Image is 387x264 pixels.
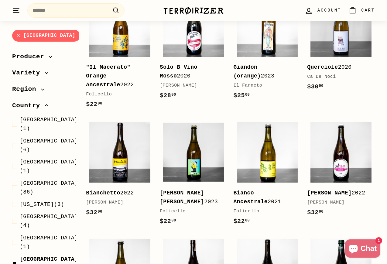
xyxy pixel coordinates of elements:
span: $22 [86,101,102,108]
div: 2022 [307,189,369,197]
span: Variety [12,68,45,78]
sup: 00 [98,210,102,214]
span: (86) [20,179,78,197]
span: [GEOGRAPHIC_DATA] [20,214,78,220]
span: (6) [20,137,78,154]
div: 2021 [234,189,295,206]
div: Folicello [160,208,221,215]
div: Ca De Noci [307,73,369,81]
div: 2022 [86,63,148,89]
span: $22 [234,218,250,225]
span: $32 [86,209,102,216]
sup: 00 [171,93,176,97]
span: $25 [234,92,250,99]
div: 2022 [86,189,148,197]
b: [PERSON_NAME] [307,190,351,196]
b: "Il Macerato" Orange Ancestrale [86,64,130,88]
div: [PERSON_NAME] [86,199,148,206]
div: Folicello [86,91,148,98]
button: Country [12,99,76,115]
sup: 00 [98,101,102,106]
div: 2020 [307,63,369,72]
div: Il Farneto [234,82,295,89]
sup: 00 [245,218,250,223]
b: [PERSON_NAME] [PERSON_NAME] [160,190,204,205]
div: Folicello [234,208,295,215]
span: [US_STATE] [20,201,54,207]
b: Bianchetto [86,190,120,196]
span: (1) [20,158,78,175]
span: $28 [160,92,176,99]
sup: 00 [319,84,324,88]
sup: 00 [319,210,324,214]
sup: 00 [171,218,176,223]
span: Account [317,7,341,14]
b: Querciole [307,64,338,70]
a: Bianco Ancestrale2021Folicello [234,118,301,232]
span: $22 [160,218,176,225]
a: [PERSON_NAME] [PERSON_NAME]2023Folicello [160,118,228,232]
span: (3) [20,200,64,209]
inbox-online-store-chat: Shopify online store chat [343,239,382,259]
b: Solo B Vino Rosso [160,64,197,79]
span: [GEOGRAPHIC_DATA] [20,117,78,123]
span: $32 [307,209,324,216]
div: 2020 [160,63,221,81]
span: Cart [361,7,375,14]
a: Account [301,2,345,19]
span: [GEOGRAPHIC_DATA] [20,235,78,241]
sup: 00 [245,93,250,97]
a: [GEOGRAPHIC_DATA] [12,30,80,42]
button: Region [12,83,76,99]
a: [PERSON_NAME]2022[PERSON_NAME] [307,118,375,224]
div: [PERSON_NAME] [160,82,221,89]
span: [GEOGRAPHIC_DATA] [20,138,78,144]
span: Producer [12,52,49,62]
span: [GEOGRAPHIC_DATA] [20,180,78,186]
span: [GEOGRAPHIC_DATA] [20,256,78,262]
span: (1) [20,234,78,251]
b: Giandon (orange) [234,64,261,79]
button: Variety [12,66,76,83]
div: [PERSON_NAME] [307,199,369,206]
div: 2023 [160,189,221,206]
span: (1) [20,115,78,133]
span: [GEOGRAPHIC_DATA] [20,159,78,165]
b: Bianco Ancestrale [234,190,268,205]
a: Bianchetto2022[PERSON_NAME] [86,118,154,224]
span: (4) [20,212,78,230]
a: Cart [345,2,378,19]
span: $30 [307,83,324,90]
span: Region [12,84,41,94]
div: 2023 [234,63,295,81]
span: Country [12,101,45,111]
button: Producer [12,50,76,67]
